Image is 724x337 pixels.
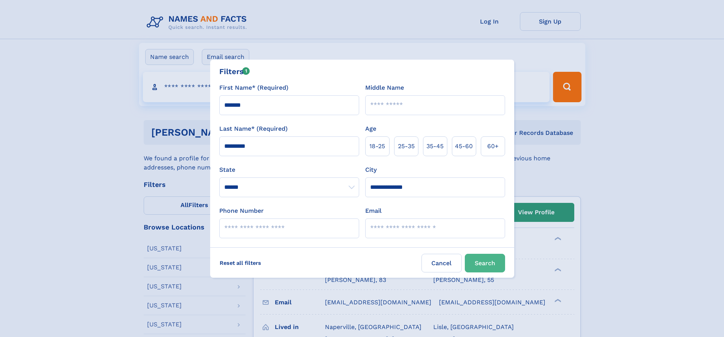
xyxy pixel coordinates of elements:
label: Email [365,206,382,215]
label: Last Name* (Required) [219,124,288,133]
label: Reset all filters [215,254,266,272]
label: Middle Name [365,83,404,92]
span: 60+ [487,142,499,151]
label: Phone Number [219,206,264,215]
span: 25‑35 [398,142,415,151]
label: Cancel [421,254,462,272]
label: Age [365,124,376,133]
span: 18‑25 [369,142,385,151]
span: 45‑60 [455,142,473,151]
div: Filters [219,66,250,77]
label: City [365,165,377,174]
button: Search [465,254,505,272]
span: 35‑45 [426,142,444,151]
label: State [219,165,359,174]
label: First Name* (Required) [219,83,288,92]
